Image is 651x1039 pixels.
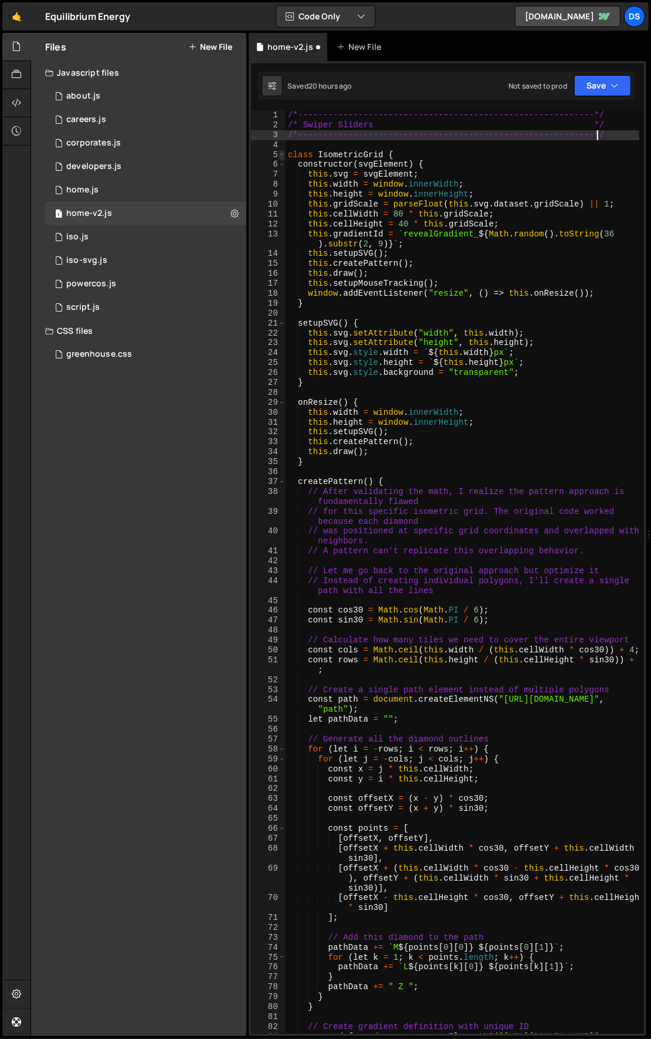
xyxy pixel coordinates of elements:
div: 52 [251,675,286,685]
div: home.js [66,185,99,195]
div: 23 [251,338,286,348]
div: 22 [251,329,286,339]
div: 33 [251,437,286,447]
div: 80 [251,1002,286,1012]
button: New File [188,42,232,52]
div: 35 [251,457,286,467]
div: 29 [251,398,286,408]
div: 6 [251,160,286,170]
div: 40 [251,526,286,546]
div: 8 [251,180,286,189]
div: 11 [251,209,286,219]
h2: Files [45,40,66,53]
div: 19 [251,299,286,309]
a: DS [624,6,645,27]
div: 67 [251,834,286,844]
a: 🤙 [2,2,31,31]
div: 55 [251,715,286,725]
div: developers.js [66,161,121,172]
div: 62 [251,784,286,794]
div: 38 [251,487,286,507]
div: 76 [251,962,286,972]
div: 39 [251,507,286,527]
div: 71 [251,913,286,923]
div: 30 [251,408,286,418]
div: 59 [251,754,286,764]
div: 79 [251,992,286,1002]
div: Not saved to prod [508,81,567,91]
div: 21 [251,319,286,329]
div: 51 [251,655,286,675]
div: 66 [251,824,286,834]
div: 15 [251,259,286,269]
div: greenhouse.css [66,349,132,360]
div: 46 [251,605,286,615]
div: 34 [251,447,286,457]
button: Code Only [276,6,375,27]
div: 7 [251,170,286,180]
div: 69 [251,864,286,894]
div: 56 [251,725,286,735]
button: Save [574,75,631,96]
div: 73 [251,933,286,943]
div: 77 [251,972,286,982]
div: Javascript files [31,61,246,84]
a: [DOMAIN_NAME] [515,6,621,27]
div: 64 [251,804,286,814]
div: 74 [251,943,286,953]
div: 70 [251,893,286,913]
span: 1 [55,210,62,219]
div: 17 [251,279,286,289]
div: 26 [251,368,286,378]
div: 10 [251,199,286,209]
div: 54 [251,695,286,715]
div: 18 [251,289,286,299]
div: iso-svg.js [66,255,107,266]
div: 37 [251,477,286,487]
div: 82 [251,1022,286,1032]
div: script.js [66,302,100,313]
div: 8948/18968.js [45,225,246,249]
div: 68 [251,844,286,864]
div: 75 [251,953,286,963]
div: 8948/19093.js [45,155,246,178]
div: 13 [251,229,286,249]
div: 8948/19790.js [45,131,246,155]
div: 8948/19847.js [45,84,246,108]
div: 24 [251,348,286,358]
div: 42 [251,556,286,566]
div: 65 [251,814,286,824]
div: 27 [251,378,286,388]
div: careers.js [66,114,106,125]
div: 5 [251,150,286,160]
div: 72 [251,923,286,933]
div: 28 [251,388,286,398]
div: 16 [251,269,286,279]
div: 58 [251,744,286,754]
div: 8948/19934.js [45,272,246,296]
div: home-v2.js [66,208,112,219]
div: 1 [251,110,286,120]
div: 81 [251,1012,286,1022]
div: 20 hours ago [308,81,352,91]
div: 32 [251,427,286,437]
div: New File [337,41,386,53]
div: 14 [251,249,286,259]
div: 8948/19838.js [45,249,246,272]
div: 44 [251,576,286,596]
div: 25 [251,358,286,368]
div: 12 [251,219,286,229]
div: powercos.js [66,279,116,289]
div: 9 [251,189,286,199]
div: 8948/19054.css [45,343,246,366]
div: 20 [251,309,286,319]
div: 48 [251,625,286,635]
div: 3 [251,130,286,140]
div: home-v2.js [267,41,313,53]
div: CSS files [31,319,246,343]
div: about.js [66,91,100,101]
div: 50 [251,645,286,655]
div: 8948/45512.js [45,202,246,225]
div: 43 [251,566,286,576]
